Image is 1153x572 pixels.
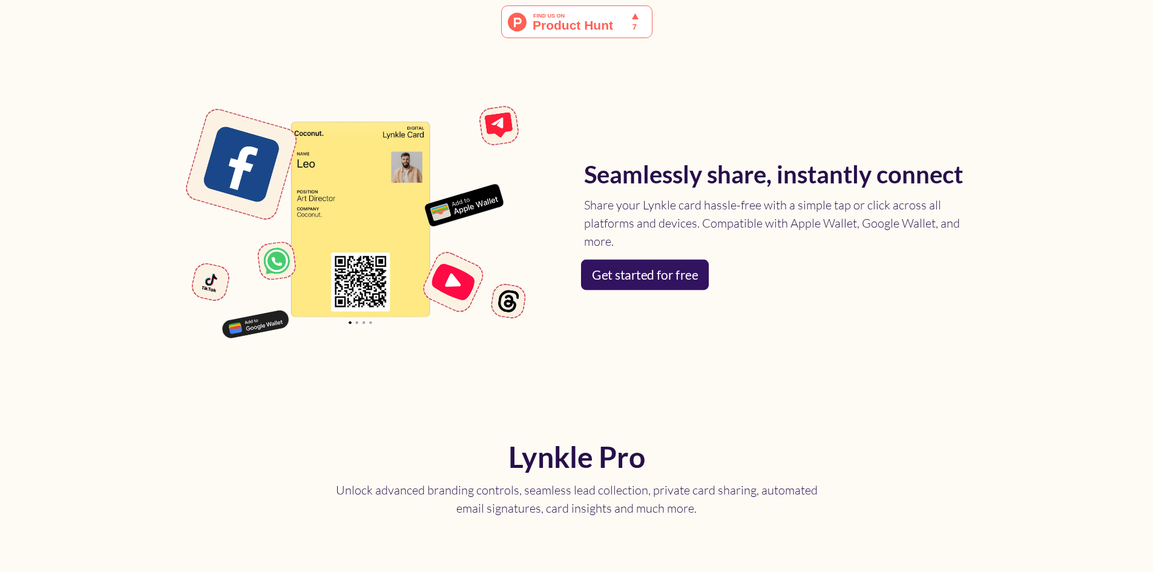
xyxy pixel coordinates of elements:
[584,196,969,251] p: Share your Lynkle card hassle-free with a simple tap or click across all platforms and devices. C...
[185,96,548,356] img: Share your digital business card anywhere
[584,162,969,186] h2: Seamlessly share, instantly connect
[501,5,652,38] img: Lynkle - Instantly share who you are with anyone, anywhere. | Product Hunt
[315,481,838,518] p: Unlock advanced branding controls, seamless lead collection, private card sharing, automated emai...
[580,260,708,290] a: Get started for free
[315,442,838,472] h2: Lynkle Pro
